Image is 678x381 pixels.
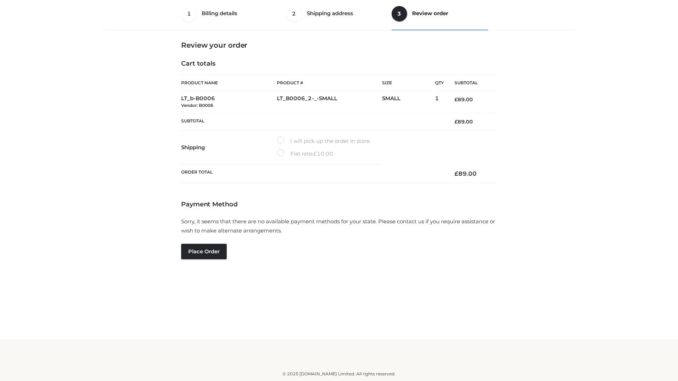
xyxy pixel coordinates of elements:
button: Place order [181,244,227,259]
td: LT_B0006_2-_-SMALL [277,91,382,113]
th: Product # [277,75,382,91]
label: Flat rate: [277,149,333,158]
span: Sorry, it seems that there are no available payment methods for your state. Please contact us if ... [181,218,495,234]
th: Subtotal [181,113,444,130]
span: £ [454,96,458,103]
h4: Cart totals [181,60,497,68]
div: © 2025 [DOMAIN_NAME] Limited. All rights reserved. [105,370,573,377]
bdi: 10.00 [313,150,333,157]
h3: Review your order [181,41,497,49]
th: Subtotal [444,75,497,91]
th: Product Name [181,75,277,91]
span: £ [454,119,458,125]
th: Qty [435,75,444,91]
th: Size [382,75,432,91]
label: I will pick up the order in store. [277,137,371,146]
small: Vendor: B0006 [181,103,213,108]
bdi: 89.00 [454,96,473,103]
bdi: 89.00 [454,119,473,125]
bdi: 89.00 [454,170,477,177]
h4: Payment Method [181,201,497,208]
td: 1 [435,91,444,113]
td: SMALL [382,91,435,113]
td: LT_b-B0006 [181,91,277,113]
th: Shipping [181,131,277,164]
th: Order Total [181,164,444,183]
span: £ [313,150,317,157]
span: £ [454,170,458,177]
